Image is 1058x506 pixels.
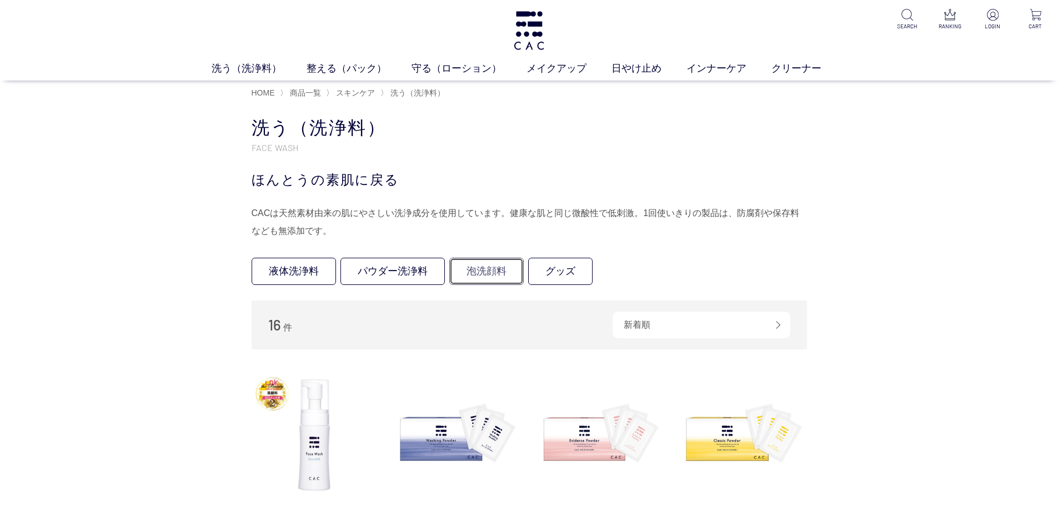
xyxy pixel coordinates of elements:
a: 整える（パック） [307,61,412,76]
div: CACは天然素材由来の肌にやさしい洗浄成分を使用しています。健康な肌と同じ微酸性で低刺激。1回使いきりの製品は、防腐剤や保存料なども無添加です。 [252,204,807,240]
a: メイクアップ [527,61,611,76]
img: ＣＡＣ クラシックパウダー [680,372,807,498]
a: パウダー洗浄料 [340,258,445,285]
li: 〉 [380,88,448,98]
p: SEARCH [894,22,921,31]
img: ＣＡＣ エヴィデンスパウダー [538,372,664,498]
div: 新着順 [613,312,790,338]
a: スキンケア [334,88,375,97]
a: 商品一覧 [288,88,321,97]
a: 守る（ローション） [412,61,527,76]
h1: 洗う（洗浄料） [252,116,807,140]
a: 洗う（洗浄料） [212,61,307,76]
a: RANKING [936,9,964,31]
span: スキンケア [336,88,375,97]
a: 液体洗浄料 [252,258,336,285]
p: FACE WASH [252,142,807,153]
span: 件 [283,323,292,332]
a: HOME [252,88,275,97]
img: ＣＡＣ フェイスウォッシュ エクストラマイルド [252,372,378,498]
li: 〉 [326,88,378,98]
a: SEARCH [894,9,921,31]
span: 洗う（洗浄料） [390,88,445,97]
a: 泡洗顔料 [449,258,524,285]
a: CART [1022,9,1049,31]
a: 日やけ止め [611,61,686,76]
a: インナーケア [686,61,771,76]
p: CART [1022,22,1049,31]
p: LOGIN [979,22,1006,31]
li: 〉 [280,88,324,98]
img: ＣＡＣ ウォッシングパウダー [394,372,521,498]
a: クリーナー [771,61,846,76]
div: ほんとうの素肌に戻る [252,170,807,190]
span: 16 [268,316,281,333]
img: logo [512,11,546,50]
a: LOGIN [979,9,1006,31]
p: RANKING [936,22,964,31]
a: グッズ [528,258,593,285]
span: 商品一覧 [290,88,321,97]
a: 洗う（洗浄料） [388,88,445,97]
